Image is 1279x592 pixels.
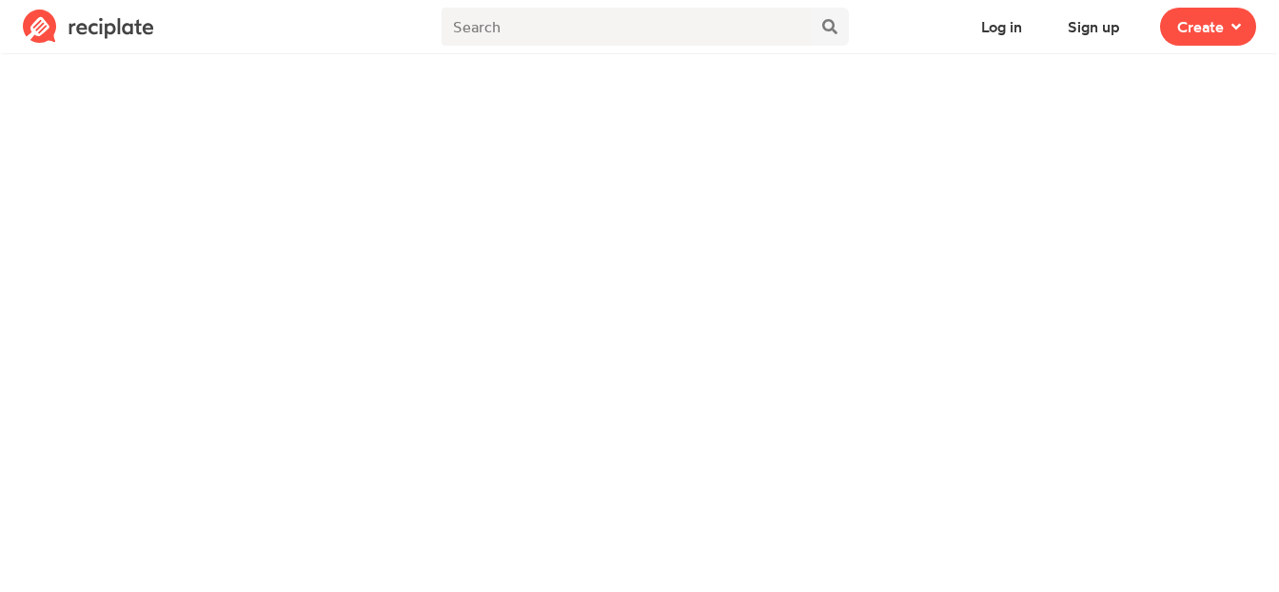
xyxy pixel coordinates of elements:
input: Search [442,8,811,46]
span: Create [1177,15,1224,38]
img: Reciplate [23,10,154,44]
button: Log in [964,8,1039,46]
button: Create [1160,8,1256,46]
button: Sign up [1051,8,1137,46]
